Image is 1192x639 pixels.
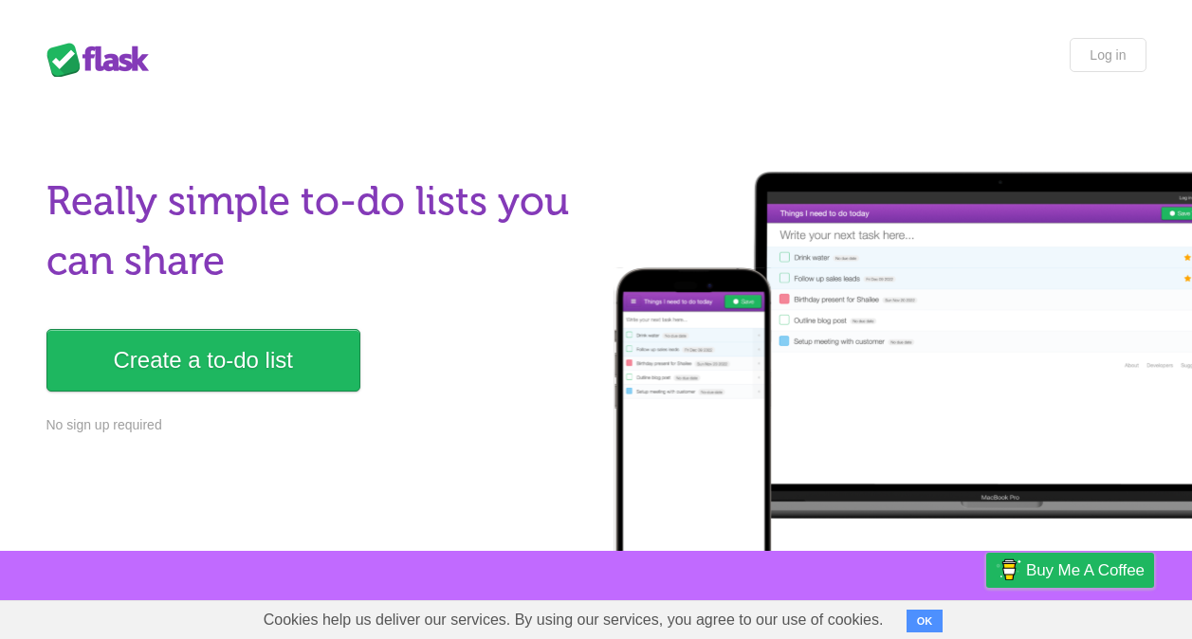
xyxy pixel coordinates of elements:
span: Buy me a coffee [1026,554,1145,587]
h1: Really simple to-do lists you can share [46,172,585,291]
img: Buy me a coffee [996,554,1021,586]
p: No sign up required [46,415,585,435]
a: Log in [1070,38,1146,72]
button: OK [907,610,944,632]
a: Create a to-do list [46,329,360,392]
span: Cookies help us deliver our services. By using our services, you agree to our use of cookies. [245,601,903,639]
a: Buy me a coffee [986,553,1154,588]
div: Flask Lists [46,43,160,77]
